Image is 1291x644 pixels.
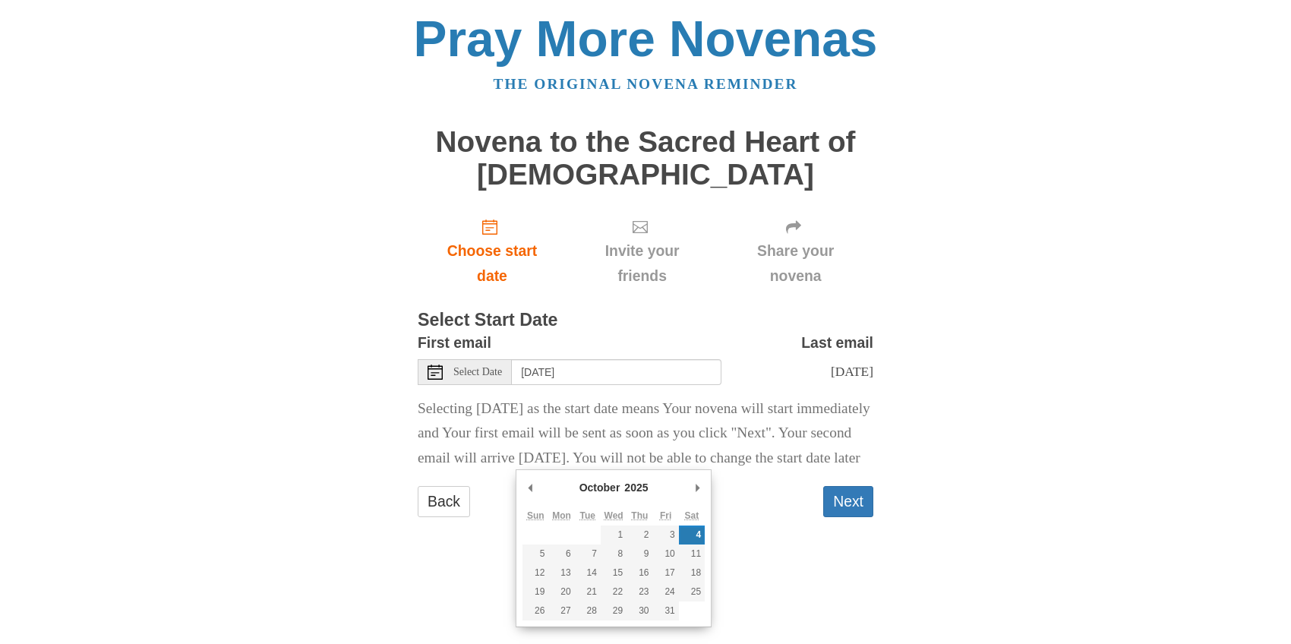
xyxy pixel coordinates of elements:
[418,486,470,517] a: Back
[418,206,567,296] a: Choose start date
[653,563,679,582] button: 17
[601,545,627,563] button: 8
[627,582,652,601] button: 23
[631,510,648,521] abbr: Thursday
[575,563,601,582] button: 14
[522,545,548,563] button: 5
[685,510,699,521] abbr: Saturday
[522,601,548,620] button: 26
[453,367,502,377] span: Select Date
[660,510,671,521] abbr: Friday
[627,563,652,582] button: 16
[522,563,548,582] button: 12
[548,601,574,620] button: 27
[831,364,873,379] span: [DATE]
[601,582,627,601] button: 22
[494,76,798,92] a: The original novena reminder
[679,526,705,545] button: 4
[679,582,705,601] button: 25
[548,545,574,563] button: 6
[512,359,721,385] input: Use the arrow keys to pick a date
[580,510,595,521] abbr: Tuesday
[653,601,679,620] button: 31
[653,545,679,563] button: 10
[718,206,873,296] div: Click "Next" to confirm your start date first.
[577,476,623,499] div: October
[679,545,705,563] button: 11
[801,330,873,355] label: Last email
[522,582,548,601] button: 19
[601,601,627,620] button: 29
[552,510,571,521] abbr: Monday
[627,526,652,545] button: 2
[627,601,652,620] button: 30
[418,311,873,330] h3: Select Start Date
[433,238,551,289] span: Choose start date
[548,563,574,582] button: 13
[527,510,544,521] abbr: Sunday
[622,476,650,499] div: 2025
[690,476,705,499] button: Next Month
[418,330,491,355] label: First email
[582,238,702,289] span: Invite your friends
[653,526,679,545] button: 3
[575,545,601,563] button: 7
[823,486,873,517] button: Next
[601,563,627,582] button: 15
[627,545,652,563] button: 9
[679,563,705,582] button: 18
[733,238,858,289] span: Share your novena
[575,601,601,620] button: 28
[548,582,574,601] button: 20
[601,526,627,545] button: 1
[418,396,873,472] p: Selecting [DATE] as the start date means Your novena will start immediately and Your first email ...
[653,582,679,601] button: 24
[418,126,873,191] h1: Novena to the Sacred Heart of [DEMOGRAPHIC_DATA]
[414,11,878,67] a: Pray More Novenas
[567,206,718,296] div: Click "Next" to confirm your start date first.
[604,510,623,521] abbr: Wednesday
[575,582,601,601] button: 21
[522,476,538,499] button: Previous Month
